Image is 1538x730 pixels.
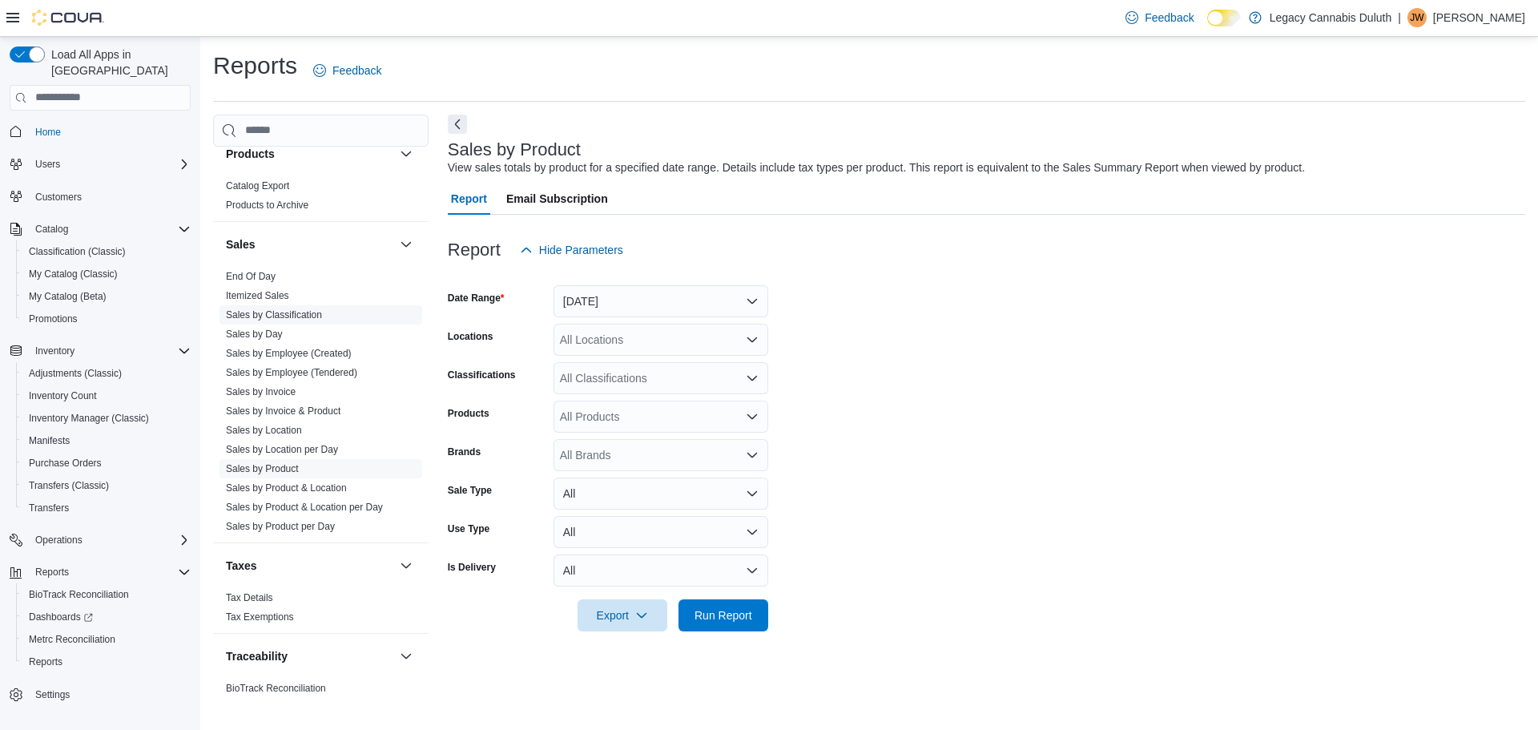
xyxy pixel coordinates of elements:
label: Is Delivery [448,561,496,574]
a: Metrc Reconciliation [22,630,122,649]
span: Users [29,155,191,174]
a: Tax Exemptions [226,611,294,623]
div: View sales totals by product for a specified date range. Details include tax types per product. T... [448,159,1305,176]
span: Transfers [29,502,69,514]
span: Sales by Location [226,424,302,437]
span: Transfers [22,498,191,518]
span: My Catalog (Classic) [22,264,191,284]
button: Run Report [678,599,768,631]
p: Legacy Cannabis Duluth [1270,8,1392,27]
span: Promotions [29,313,78,325]
label: Date Range [448,292,505,305]
a: Sales by Product & Location per Day [226,502,383,513]
span: Inventory Manager (Classic) [29,412,149,425]
a: My Catalog (Classic) [22,264,124,284]
a: Classification (Classic) [22,242,132,261]
button: Traceability [397,647,416,666]
span: Inventory [35,345,74,357]
div: Joel Wilken-Simon [1407,8,1427,27]
button: Products [226,146,393,162]
span: Load All Apps in [GEOGRAPHIC_DATA] [45,46,191,79]
h3: Report [448,240,501,260]
a: BioTrack Reconciliation [22,585,135,604]
button: All [554,555,768,587]
button: Taxes [397,556,416,575]
button: Catalog [3,218,197,240]
p: [PERSON_NAME] [1433,8,1525,27]
button: Export [578,599,667,631]
label: Sale Type [448,484,492,497]
span: Feedback [1145,10,1194,26]
a: Dashboards [16,606,197,628]
label: Brands [448,446,481,458]
a: Sales by Invoice & Product [226,405,340,417]
span: Reports [35,566,69,579]
span: Email Subscription [506,183,608,215]
button: Catalog [29,220,74,239]
label: Locations [448,330,493,343]
span: Manifests [22,431,191,450]
label: Classifications [448,369,516,381]
button: Transfers (Classic) [16,474,197,497]
span: Home [29,122,191,142]
span: My Catalog (Beta) [22,287,191,306]
button: All [554,478,768,510]
span: Reports [29,655,62,668]
span: Classification (Classic) [29,245,126,258]
span: Sales by Location per Day [226,443,338,456]
input: Dark Mode [1207,10,1241,26]
span: Sales by Invoice [226,385,296,398]
button: My Catalog (Classic) [16,263,197,285]
button: Inventory [3,340,197,362]
a: Manifests [22,431,76,450]
span: Feedback [332,63,381,79]
span: Customers [35,191,82,204]
h3: Traceability [226,648,288,664]
a: Inventory Count [22,386,103,405]
button: Metrc Reconciliation [16,628,197,651]
span: Dark Mode [1207,26,1208,27]
span: Transfers (Classic) [29,479,109,492]
span: Settings [29,684,191,704]
button: [DATE] [554,285,768,317]
a: Feedback [1119,2,1200,34]
img: Cova [32,10,104,26]
button: Users [3,153,197,175]
a: Promotions [22,309,84,329]
span: Manifests [29,434,70,447]
a: Sales by Day [226,329,283,340]
a: Reports [22,652,69,672]
a: Inventory Manager (Classic) [22,409,155,428]
a: Sales by Employee (Created) [226,348,352,359]
a: My Catalog (Beta) [22,287,113,306]
span: Operations [29,530,191,550]
span: My Catalog (Beta) [29,290,107,303]
button: Transfers [16,497,197,519]
button: Promotions [16,308,197,330]
span: Promotions [22,309,191,329]
span: Catalog [35,223,68,236]
h1: Reports [213,50,297,82]
a: Transfers [22,498,75,518]
h3: Products [226,146,275,162]
div: Products [213,176,429,221]
a: BioTrack Reconciliation [226,683,326,694]
a: Sales by Product [226,463,299,474]
a: End Of Day [226,271,276,282]
button: Purchase Orders [16,452,197,474]
a: Feedback [307,54,388,87]
a: Products to Archive [226,200,308,211]
span: Run Report [695,607,752,623]
a: Customers [29,188,88,207]
a: Sales by Product & Location [226,482,347,494]
a: Sales by Product per Day [226,521,335,532]
button: Inventory Manager (Classic) [16,407,197,430]
span: BioTrack Reconciliation [29,588,129,601]
button: Sales [226,236,393,252]
label: Products [448,407,489,420]
button: Reports [16,651,197,673]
